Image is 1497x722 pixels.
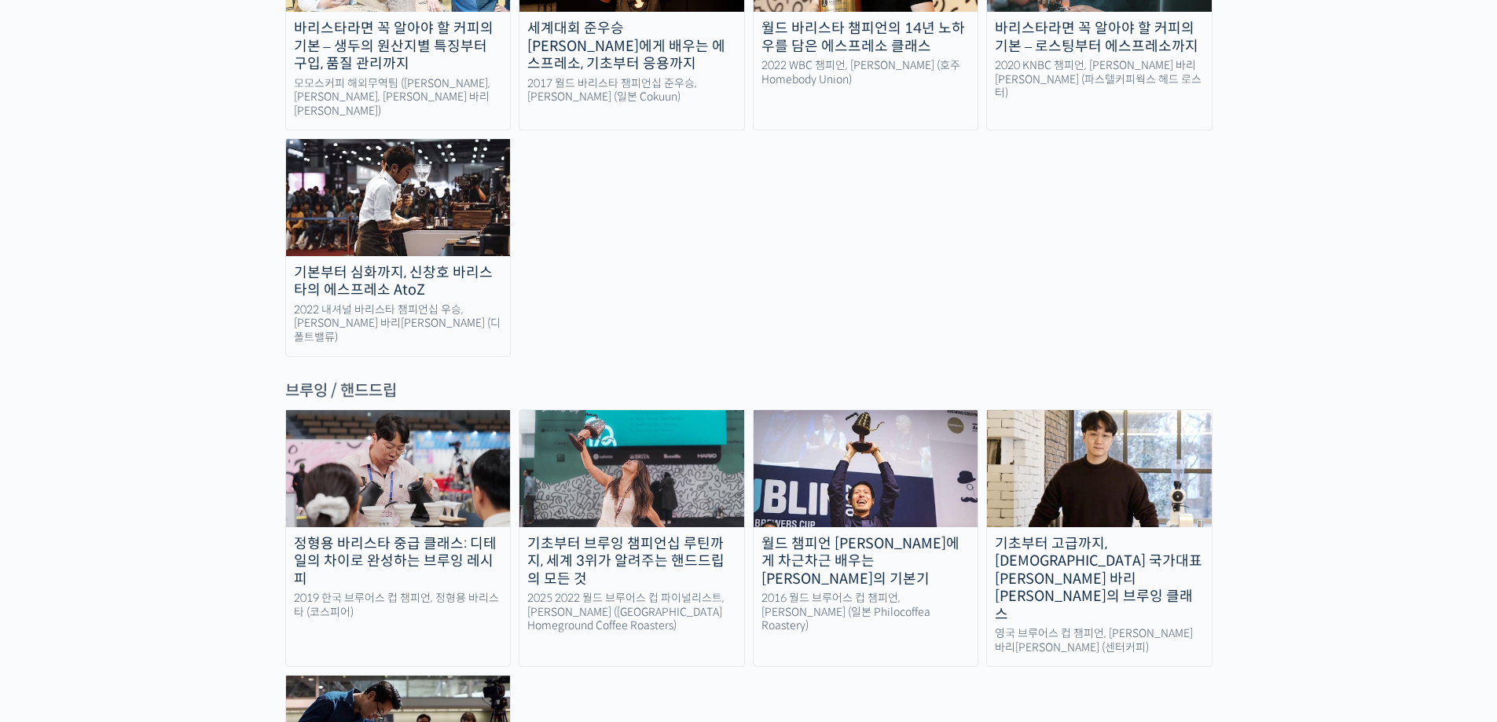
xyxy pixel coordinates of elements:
a: 홈 [5,498,104,537]
div: 기초부터 고급까지, [DEMOGRAPHIC_DATA] 국가대표 [PERSON_NAME] 바리[PERSON_NAME]의 브루잉 클래스 [987,535,1212,624]
a: 기초부터 고급까지, [DEMOGRAPHIC_DATA] 국가대표 [PERSON_NAME] 바리[PERSON_NAME]의 브루잉 클래스 영국 브루어스 컵 챔피언, [PERSON_... [986,409,1213,667]
a: 기본부터 심화까지, 신창호 바리스타의 에스프레소 AtoZ 2022 내셔널 바리스타 챔피언십 우승, [PERSON_NAME] 바리[PERSON_NAME] (디폴트밸류) [285,138,512,357]
div: 2022 WBC 챔피언, [PERSON_NAME] (호주 Homebody Union) [754,59,978,86]
div: 2020 KNBC 챔피언, [PERSON_NAME] 바리[PERSON_NAME] (파스텔커피웍스 헤드 로스터) [987,59,1212,101]
div: 영국 브루어스 컵 챔피언, [PERSON_NAME] 바리[PERSON_NAME] (센터커피) [987,627,1212,654]
div: 정형용 바리스타 중급 클래스: 디테일의 차이로 완성하는 브루잉 레시피 [286,535,511,588]
div: 월드 챔피언 [PERSON_NAME]에게 차근차근 배우는 [PERSON_NAME]의 기본기 [754,535,978,588]
div: 브루잉 / 핸드드립 [285,380,1213,401]
img: advanced-brewing_course-thumbnail.jpeg [286,410,511,526]
div: 바리스타라면 꼭 알아야 할 커피의 기본 – 생두의 원산지별 특징부터 구입, 품질 관리까지 [286,20,511,73]
img: from-brewing-basics-to-competition_course-thumbnail.jpg [519,410,744,526]
div: 2016 월드 브루어스 컵 챔피언, [PERSON_NAME] (일본 Philocoffea Roastery) [754,592,978,633]
div: 2022 내셔널 바리스타 챔피언십 우승, [PERSON_NAME] 바리[PERSON_NAME] (디폴트밸류) [286,303,511,345]
div: 기본부터 심화까지, 신창호 바리스타의 에스프레소 AtoZ [286,264,511,299]
a: 설정 [203,498,302,537]
span: 홈 [50,522,59,534]
div: 2019 한국 브루어스 컵 챔피언, 정형용 바리스타 (코스피어) [286,592,511,619]
div: 2017 월드 바리스타 챔피언십 준우승, [PERSON_NAME] (일본 Cokuun) [519,77,744,104]
a: 월드 챔피언 [PERSON_NAME]에게 차근차근 배우는 [PERSON_NAME]의 기본기 2016 월드 브루어스 컵 챔피언, [PERSON_NAME] (일본 Philocof... [753,409,979,667]
div: 모모스커피 해외무역팀 ([PERSON_NAME], [PERSON_NAME], [PERSON_NAME] 바리[PERSON_NAME]) [286,77,511,119]
a: 기초부터 브루잉 챔피언십 루틴까지, 세계 3위가 알려주는 핸드드립의 모든 것 2025 2022 월드 브루어스 컵 파이널리스트, [PERSON_NAME] ([GEOGRAPHIC... [519,409,745,667]
img: sanghopark-thumbnail.jpg [987,410,1212,526]
div: 월드 바리스타 챔피언의 14년 노하우를 담은 에스프레소 클래스 [754,20,978,55]
img: fundamentals-of-brewing_course-thumbnail.jpeg [754,410,978,526]
div: 세계대회 준우승 [PERSON_NAME]에게 배우는 에스프레소, 기초부터 응용까지 [519,20,744,73]
div: 기초부터 브루잉 챔피언십 루틴까지, 세계 3위가 알려주는 핸드드립의 모든 것 [519,535,744,588]
span: 설정 [243,522,262,534]
span: 대화 [144,522,163,535]
img: changhoshin_thumbnail2.jpeg [286,139,511,255]
a: 정형용 바리스타 중급 클래스: 디테일의 차이로 완성하는 브루잉 레시피 2019 한국 브루어스 컵 챔피언, 정형용 바리스타 (코스피어) [285,409,512,667]
a: 대화 [104,498,203,537]
div: 2025 2022 월드 브루어스 컵 파이널리스트, [PERSON_NAME] ([GEOGRAPHIC_DATA] Homeground Coffee Roasters) [519,592,744,633]
div: 바리스타라면 꼭 알아야 할 커피의 기본 – 로스팅부터 에스프레소까지 [987,20,1212,55]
